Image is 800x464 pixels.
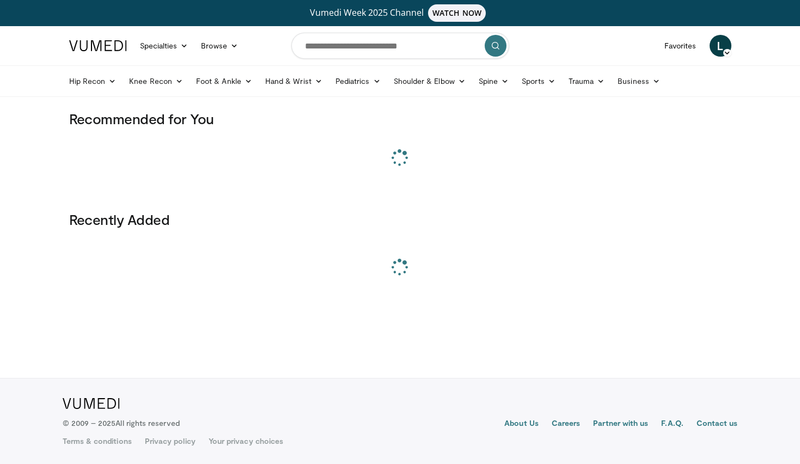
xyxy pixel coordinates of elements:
a: Knee Recon [123,70,190,92]
a: Business [611,70,667,92]
a: Partner with us [593,418,648,431]
span: All rights reserved [115,418,179,428]
a: Vumedi Week 2025 ChannelWATCH NOW [71,4,730,22]
h3: Recommended for You [69,110,731,127]
p: © 2009 – 2025 [63,418,180,429]
a: Hip Recon [63,70,123,92]
a: Shoulder & Elbow [387,70,472,92]
a: Trauma [562,70,612,92]
a: Terms & conditions [63,436,132,447]
a: Careers [552,418,581,431]
a: Browse [194,35,245,57]
a: L [710,35,731,57]
a: Pediatrics [329,70,387,92]
span: WATCH NOW [428,4,486,22]
a: Foot & Ankle [190,70,259,92]
input: Search topics, interventions [291,33,509,59]
a: Favorites [658,35,703,57]
a: Hand & Wrist [259,70,329,92]
a: Your privacy choices [209,436,283,447]
a: Privacy policy [145,436,196,447]
a: Specialties [133,35,195,57]
img: VuMedi Logo [69,40,127,51]
a: About Us [504,418,539,431]
h3: Recently Added [69,211,731,228]
a: Sports [515,70,562,92]
a: F.A.Q. [661,418,683,431]
a: Spine [472,70,515,92]
img: VuMedi Logo [63,398,120,409]
a: Contact us [697,418,738,431]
